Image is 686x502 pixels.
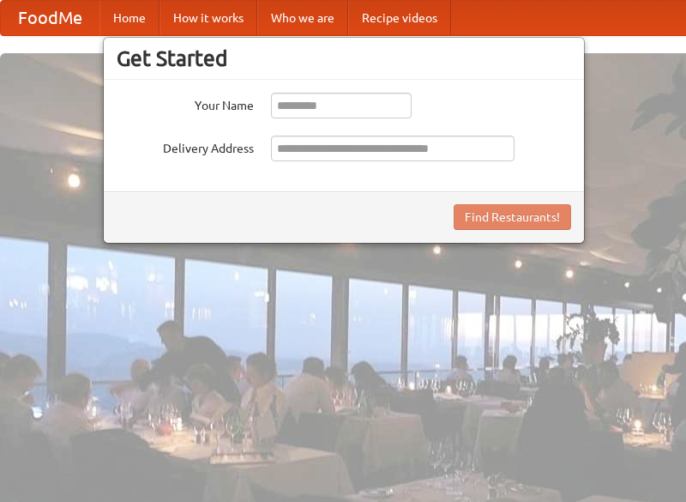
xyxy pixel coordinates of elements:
a: Home [99,1,159,35]
label: Your Name [117,93,254,114]
label: Delivery Address [117,136,254,157]
a: FoodMe [1,1,99,35]
button: Find Restaurants! [454,204,571,230]
a: Who we are [257,1,348,35]
a: How it works [159,1,257,35]
h3: Get Started [117,45,571,71]
a: Recipe videos [348,1,451,35]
